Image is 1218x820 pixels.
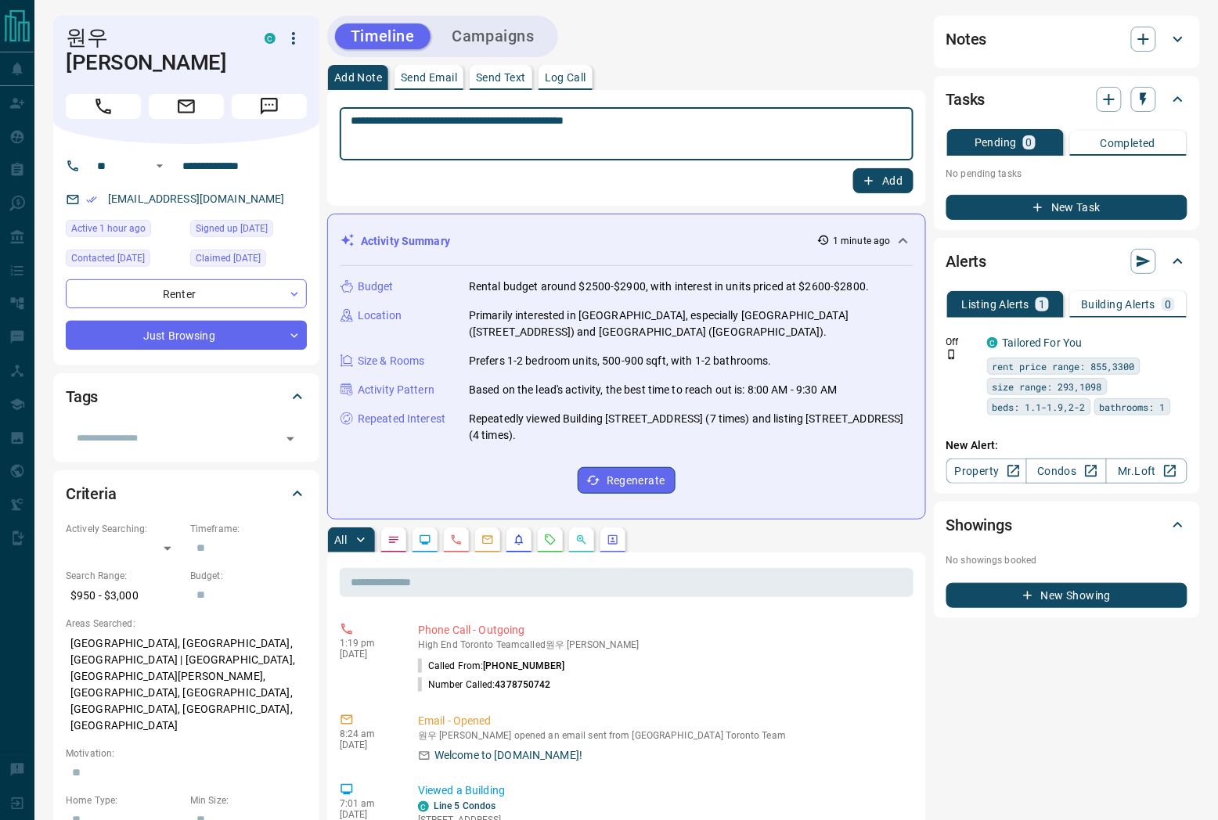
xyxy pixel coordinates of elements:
[358,411,445,427] p: Repeated Interest
[340,809,395,820] p: [DATE]
[1081,299,1155,310] p: Building Alerts
[279,428,301,450] button: Open
[437,23,550,49] button: Campaigns
[66,94,141,119] span: Call
[607,534,619,546] svg: Agent Actions
[946,27,987,52] h2: Notes
[946,20,1187,58] div: Notes
[232,94,307,119] span: Message
[265,33,276,44] div: condos.ca
[946,162,1187,185] p: No pending tasks
[418,782,907,799] p: Viewed a Building
[340,649,395,660] p: [DATE]
[946,583,1187,608] button: New Showing
[946,459,1027,484] a: Property
[962,299,1030,310] p: Listing Alerts
[358,382,434,398] p: Activity Pattern
[833,234,890,248] p: 1 minute ago
[66,569,182,583] p: Search Range:
[1100,399,1166,415] span: bathrooms: 1
[495,679,551,690] span: 4378750742
[108,192,285,205] a: [EMAIL_ADDRESS][DOMAIN_NAME]
[358,353,425,369] p: Size & Rooms
[418,659,564,673] p: Called From:
[469,279,869,295] p: Rental budget around $2500-$2900, with interest in units priced at $2600-$2800.
[545,72,586,83] p: Log Call
[575,534,588,546] svg: Opportunities
[66,617,307,631] p: Areas Searched:
[190,569,307,583] p: Budget:
[993,399,1086,415] span: beds: 1.1-1.9,2-2
[66,475,307,512] div: Criteria
[387,534,400,546] svg: Notes
[481,534,494,546] svg: Emails
[66,220,182,242] div: Tue Oct 14 2025
[1106,459,1187,484] a: Mr.Loft
[66,522,182,536] p: Actively Searching:
[66,321,307,350] div: Just Browsing
[946,553,1187,567] p: No showings booked
[853,168,913,193] button: Add
[993,358,1135,374] span: rent price range: 855,3300
[190,220,307,242] div: Sat Aug 30 2025
[149,94,224,119] span: Email
[946,437,1187,454] p: New Alert:
[66,378,307,415] div: Tags
[334,72,382,83] p: Add Note
[476,72,526,83] p: Send Text
[975,137,1017,148] p: Pending
[513,534,525,546] svg: Listing Alerts
[578,467,676,494] button: Regenerate
[418,638,907,652] p: High End Toronto Team called 원우 [PERSON_NAME]
[1003,336,1083,349] a: Tailored For You
[418,729,907,743] p: 원우 [PERSON_NAME] opened an email sent from [GEOGRAPHIC_DATA] Toronto Team
[418,678,551,692] p: Number Called:
[1026,459,1107,484] a: Condos
[66,279,307,308] div: Renter
[946,243,1187,280] div: Alerts
[401,72,457,83] p: Send Email
[335,23,431,49] button: Timeline
[340,728,395,739] p: 8:24 am
[361,233,450,250] p: Activity Summary
[434,800,495,811] a: Line 5 Condos
[483,660,564,671] span: [PHONE_NUMBER]
[418,801,429,812] div: condos.ca
[419,534,431,546] svg: Lead Browsing Activity
[66,583,182,609] p: $950 - $3,000
[66,746,307,761] p: Motivation:
[150,156,169,175] button: Open
[196,250,261,266] span: Claimed [DATE]
[66,250,182,272] div: Thu Sep 18 2025
[987,337,998,348] div: condos.ca
[946,81,1187,118] div: Tasks
[66,793,182,807] p: Home Type:
[1101,138,1156,149] p: Completed
[86,194,97,205] svg: Email Verified
[190,522,307,536] p: Timeframe:
[450,534,463,546] svg: Calls
[1026,137,1032,148] p: 0
[190,250,307,272] div: Sat Aug 30 2025
[66,384,98,409] h2: Tags
[358,279,394,295] p: Budget
[71,221,146,236] span: Active 1 hour ago
[66,481,117,506] h2: Criteria
[946,87,986,112] h2: Tasks
[469,307,913,340] p: Primarily interested in [GEOGRAPHIC_DATA], especially [GEOGRAPHIC_DATA] ([STREET_ADDRESS]) and [G...
[340,638,395,649] p: 1:19 pm
[341,227,913,256] div: Activity Summary1 minute ago
[1039,299,1045,310] p: 1
[469,353,772,369] p: Prefers 1-2 bedroom units, 500-900 sqft, with 1-2 bathrooms.
[946,335,978,349] p: Off
[334,534,347,545] p: All
[544,534,557,546] svg: Requests
[358,307,402,324] p: Location
[66,631,307,739] p: [GEOGRAPHIC_DATA], [GEOGRAPHIC_DATA], [GEOGRAPHIC_DATA] | [GEOGRAPHIC_DATA], [GEOGRAPHIC_DATA][PE...
[946,506,1187,544] div: Showings
[993,379,1102,394] span: size range: 293,1098
[340,739,395,750] p: [DATE]
[946,349,957,360] svg: Push Notification Only
[190,793,307,807] p: Min Size:
[434,747,582,764] p: Welcome to [DOMAIN_NAME]!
